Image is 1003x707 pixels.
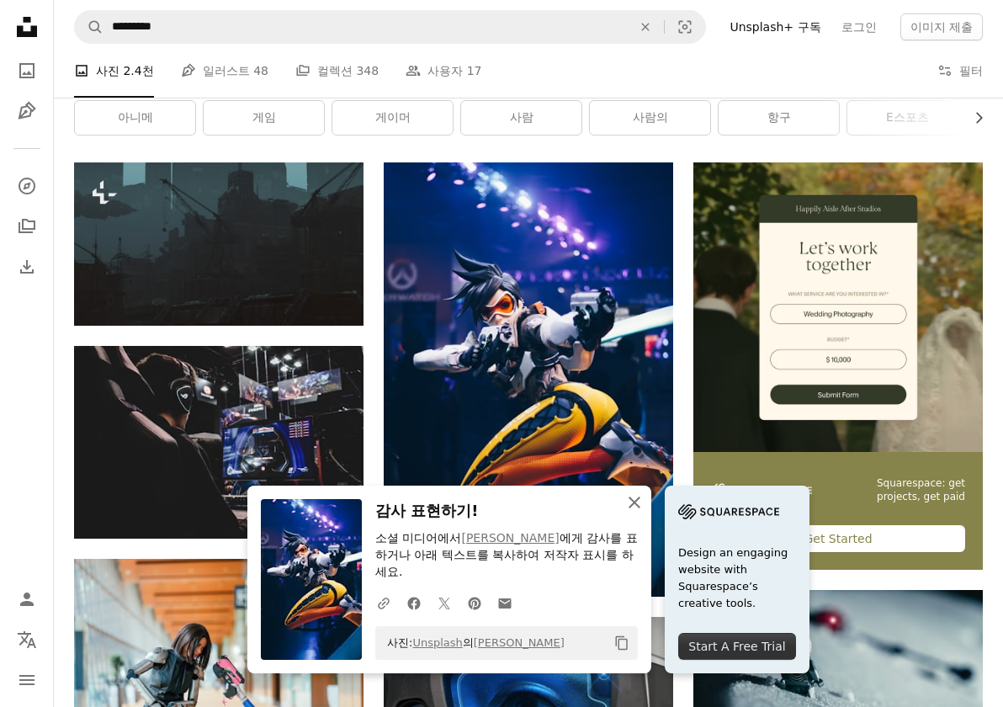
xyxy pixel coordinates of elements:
[590,101,710,135] a: 사람의
[204,101,324,135] a: 게임
[900,13,983,40] button: 이미지 제출
[474,636,565,649] a: [PERSON_NAME]
[608,629,636,657] button: 클립보드에 복사하기
[678,545,796,612] span: Design an engaging website with Squarespace’s creative tools.
[356,61,379,80] span: 348
[832,476,965,505] span: Squarespace: get projects, get paid
[627,11,664,43] button: 삭제
[963,101,983,135] button: 목록을 오른쪽으로 스크롤
[379,630,565,656] span: 사진: 의
[490,586,520,619] a: 이메일로 공유에 공유
[678,499,779,524] img: file-1705255347840-230a6ab5bca9image
[74,237,364,252] a: 미래 도시 산업 우주선 조선소 건설 3d 그림
[10,10,44,47] a: 홈 — Unsplash
[10,94,44,128] a: 일러스트
[461,101,581,135] a: 사람
[10,210,44,243] a: 컬렉션
[181,44,268,98] a: 일러스트 48
[719,101,839,135] a: 항구
[10,582,44,616] a: 로그인 / 가입
[831,13,887,40] a: 로그인
[375,499,638,524] h3: 감사 표현하기!
[467,61,482,80] span: 17
[406,44,481,98] a: 사용자 17
[75,11,103,43] button: Unsplash 검색
[665,486,809,673] a: Design an engaging website with Squarespace’s creative tools.Start A Free Trial
[847,101,968,135] a: e스포츠
[75,101,195,135] a: 아니메
[10,54,44,88] a: 사진
[711,483,812,498] img: file-1747939142011-51e5cc87e3c9
[693,162,983,452] img: file-1747939393036-2c53a76c450aimage
[332,101,453,135] a: 게이머
[74,162,364,326] img: 미래 도시 산업 우주선 조선소 건설 3d 그림
[461,531,559,545] a: [PERSON_NAME]
[74,434,364,449] a: 비디오 게임을 하는 동안 게임용 의자에 앉아 있는 사람
[665,11,705,43] button: 시각적 검색
[937,44,983,98] button: 필터
[74,10,706,44] form: 사이트 전체에서 이미지 찾기
[693,654,983,669] a: 레고 피규어가 눈 속에 서 있다
[412,636,462,649] a: Unsplash
[429,586,459,619] a: Twitter에 공유
[693,162,983,569] a: Squarespace: get projects, get paidGet Started
[384,162,673,597] img: 오버워치의 티파
[253,61,268,80] span: 48
[74,346,364,540] img: 비디오 게임을 하는 동안 게임용 의자에 앉아 있는 사람
[10,250,44,284] a: 다운로드 내역
[10,623,44,656] button: 언어
[10,169,44,203] a: 탐색
[10,663,44,697] button: 메뉴
[459,586,490,619] a: Pinterest에 공유
[399,586,429,619] a: Facebook에 공유
[719,13,831,40] a: Unsplash+ 구독
[711,525,965,552] div: Get Started
[295,44,379,98] a: 컬렉션 348
[678,633,796,660] div: Start A Free Trial
[384,372,673,387] a: 오버워치의 티파
[375,530,638,581] p: 소셜 미디어에서 에게 감사를 표하거나 아래 텍스트를 복사하여 저작자 표시를 하세요.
